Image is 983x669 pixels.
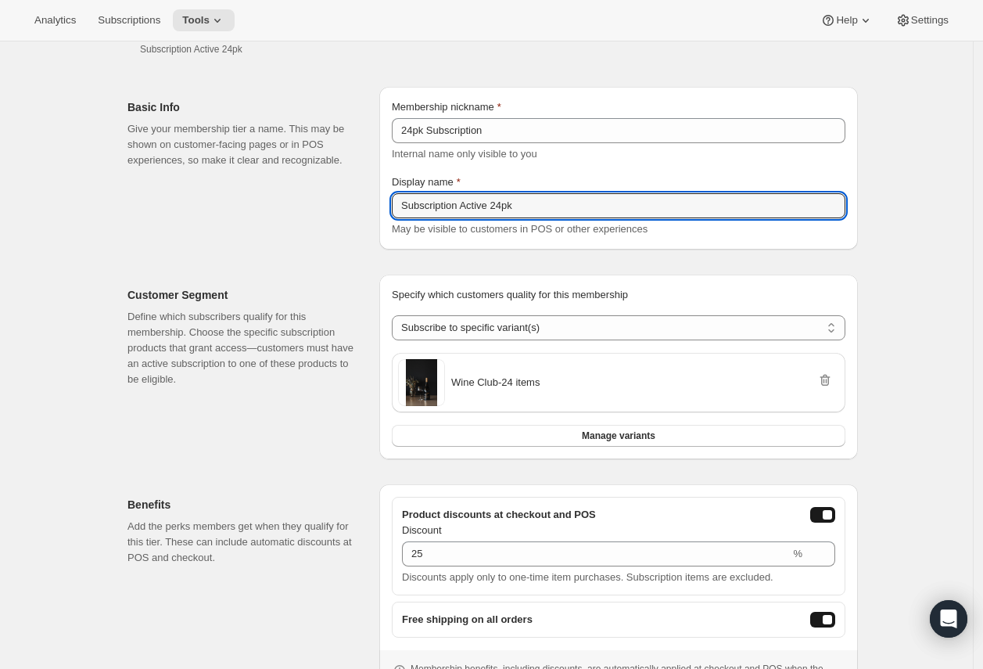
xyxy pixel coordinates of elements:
[402,612,533,628] span: Free shipping on all orders
[88,9,170,31] button: Subscriptions
[127,121,354,168] p: Give your membership tier a name. This may be shown on customer-facing pages or in POS experience...
[140,43,330,56] p: Subscription Active 24pk
[392,287,845,303] p: Specify which customers quality for this membership
[34,14,76,27] span: Analytics
[127,309,354,387] p: Define which subscribers qualify for this membership. Choose the specific subscription products t...
[127,519,354,566] p: Add the perks members get when they qualify for this tier. These can include automatic discounts ...
[582,430,655,442] span: Manage variants
[182,14,210,27] span: Tools
[402,571,773,583] span: Discounts apply only to one-time item purchases. Subscription items are excluded.
[98,14,160,27] span: Subscriptions
[911,14,949,27] span: Settings
[810,612,835,628] button: freeShippingEnabled
[810,507,835,523] button: onlineDiscountEnabled
[25,9,85,31] button: Analytics
[173,9,235,31] button: Tools
[392,425,845,447] button: Manage variants
[392,118,845,143] input: Enter internal name
[127,99,354,115] h2: Basic Info
[127,497,354,513] h2: Benefits
[392,148,537,160] span: Internal name only visible to you
[451,375,540,390] span: Wine Club - 24 items
[886,9,958,31] button: Settings
[811,9,882,31] button: Help
[392,101,494,113] span: Membership nickname
[402,507,596,523] span: Product discounts at checkout and POS
[930,600,967,638] div: Open Intercom Messenger
[392,223,648,235] span: May be visible to customers in POS or other experiences
[392,193,845,218] input: Enter display name
[392,176,454,188] span: Display name
[836,14,857,27] span: Help
[793,548,802,559] span: %
[127,287,354,303] h2: Customer Segment
[814,369,836,391] button: Remove
[402,524,442,536] span: Discount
